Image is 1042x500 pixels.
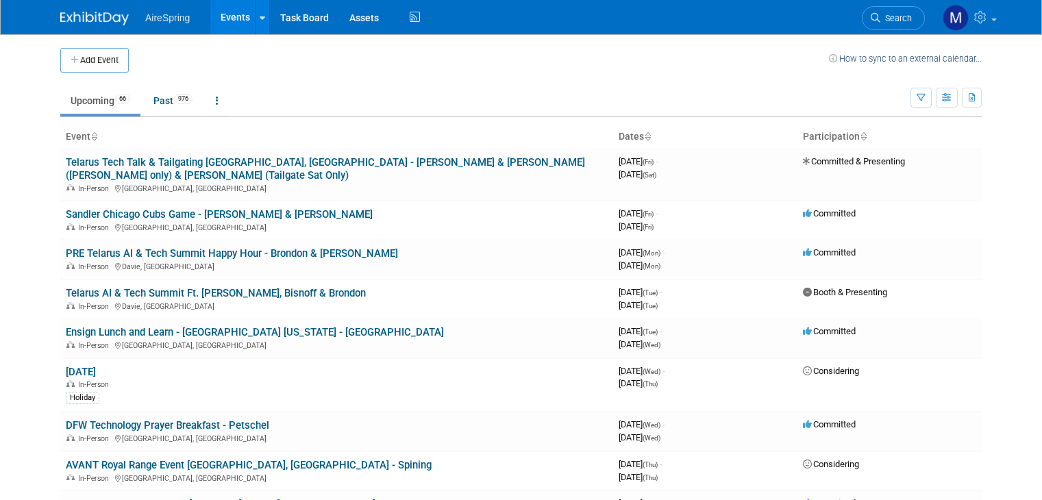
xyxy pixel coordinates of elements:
span: (Fri) [643,158,654,166]
span: [DATE] [619,156,658,166]
span: Search [880,13,912,23]
span: Committed & Presenting [803,156,905,166]
span: [DATE] [619,378,658,388]
span: Committed [803,247,856,258]
span: AireSpring [145,12,190,23]
img: ExhibitDay [60,12,129,25]
img: In-Person Event [66,262,75,269]
span: [DATE] [619,326,662,336]
a: How to sync to an external calendar... [829,53,982,64]
span: - [662,419,665,429]
div: [GEOGRAPHIC_DATA], [GEOGRAPHIC_DATA] [66,221,608,232]
span: [DATE] [619,208,658,218]
th: Participation [797,125,982,149]
a: Telarus AI & Tech Summit Ft. [PERSON_NAME], Bisnoff & Brondon [66,287,366,299]
span: In-Person [78,341,113,350]
span: [DATE] [619,366,665,376]
span: In-Person [78,262,113,271]
span: Considering [803,366,859,376]
img: In-Person Event [66,434,75,441]
span: (Sat) [643,171,656,179]
span: - [660,459,662,469]
span: (Tue) [643,289,658,297]
img: In-Person Event [66,184,75,191]
span: [DATE] [619,432,660,442]
span: (Mon) [643,249,660,257]
span: In-Person [78,434,113,443]
img: Matthew Peck [943,5,969,31]
span: (Tue) [643,328,658,336]
span: (Thu) [643,461,658,468]
span: [DATE] [619,221,654,232]
span: (Wed) [643,434,660,442]
span: Committed [803,419,856,429]
a: Sort by Participation Type [860,131,867,142]
span: Considering [803,459,859,469]
div: [GEOGRAPHIC_DATA], [GEOGRAPHIC_DATA] [66,472,608,483]
a: Upcoming66 [60,88,140,114]
img: In-Person Event [66,302,75,309]
div: [GEOGRAPHIC_DATA], [GEOGRAPHIC_DATA] [66,432,608,443]
span: - [662,366,665,376]
span: [DATE] [619,472,658,482]
a: PRE Telarus AI & Tech Summit Happy Hour - Brondon & [PERSON_NAME] [66,247,398,260]
div: [GEOGRAPHIC_DATA], [GEOGRAPHIC_DATA] [66,182,608,193]
span: (Thu) [643,474,658,482]
span: In-Person [78,184,113,193]
th: Event [60,125,613,149]
span: - [660,326,662,336]
div: Holiday [66,392,99,404]
span: 66 [115,94,130,104]
img: In-Person Event [66,474,75,481]
a: DFW Technology Prayer Breakfast - Petschel [66,419,269,432]
span: (Fri) [643,210,654,218]
span: Committed [803,326,856,336]
span: [DATE] [619,419,665,429]
img: In-Person Event [66,341,75,348]
span: In-Person [78,223,113,232]
span: (Wed) [643,421,660,429]
span: (Tue) [643,302,658,310]
a: Telarus Tech Talk & Tailgating [GEOGRAPHIC_DATA], [GEOGRAPHIC_DATA] - [PERSON_NAME] & [PERSON_NAM... [66,156,585,182]
span: In-Person [78,302,113,311]
a: AVANT Royal Range Event [GEOGRAPHIC_DATA], [GEOGRAPHIC_DATA] - Spining [66,459,432,471]
div: Davie, [GEOGRAPHIC_DATA] [66,260,608,271]
span: - [656,208,658,218]
span: In-Person [78,380,113,389]
a: [DATE] [66,366,96,378]
button: Add Event [60,48,129,73]
span: - [662,247,665,258]
span: 976 [174,94,193,104]
img: In-Person Event [66,380,75,387]
a: Sort by Event Name [90,131,97,142]
span: [DATE] [619,260,660,271]
a: Sort by Start Date [644,131,651,142]
div: [GEOGRAPHIC_DATA], [GEOGRAPHIC_DATA] [66,339,608,350]
span: [DATE] [619,459,662,469]
a: Search [862,6,925,30]
a: Ensign Lunch and Learn - [GEOGRAPHIC_DATA] [US_STATE] - [GEOGRAPHIC_DATA] [66,326,444,338]
span: - [656,156,658,166]
span: [DATE] [619,300,658,310]
img: In-Person Event [66,223,75,230]
div: Davie, [GEOGRAPHIC_DATA] [66,300,608,311]
span: (Thu) [643,380,658,388]
span: [DATE] [619,169,656,179]
span: (Wed) [643,341,660,349]
span: Booth & Presenting [803,287,887,297]
a: Past976 [143,88,203,114]
span: (Fri) [643,223,654,231]
span: [DATE] [619,287,662,297]
span: (Wed) [643,368,660,375]
span: (Mon) [643,262,660,270]
span: - [660,287,662,297]
span: [DATE] [619,247,665,258]
th: Dates [613,125,797,149]
span: Committed [803,208,856,218]
span: [DATE] [619,339,660,349]
span: In-Person [78,474,113,483]
a: Sandler Chicago Cubs Game - [PERSON_NAME] & [PERSON_NAME] [66,208,373,221]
